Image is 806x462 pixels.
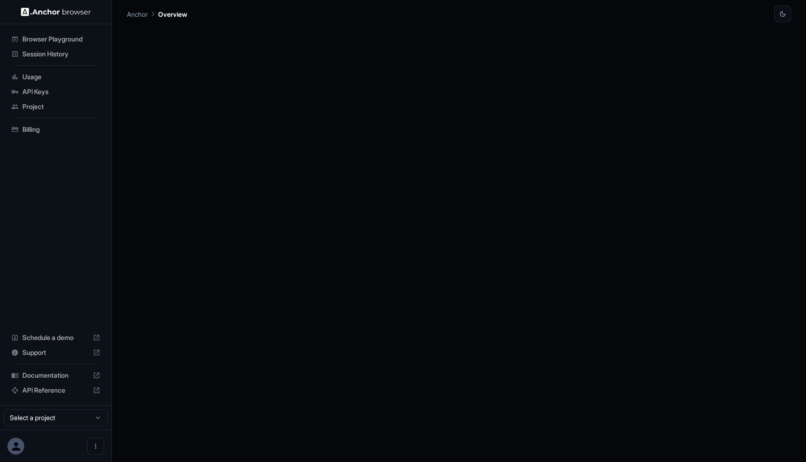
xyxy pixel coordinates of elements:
[22,125,100,134] span: Billing
[21,7,91,16] img: Anchor Logo
[22,102,100,111] span: Project
[127,9,187,19] nav: breadcrumb
[87,438,104,455] button: Open menu
[7,32,104,47] div: Browser Playground
[22,348,89,357] span: Support
[22,386,89,395] span: API Reference
[7,330,104,345] div: Schedule a demo
[7,99,104,114] div: Project
[127,9,148,19] p: Anchor
[22,34,100,44] span: Browser Playground
[22,72,100,82] span: Usage
[7,383,104,398] div: API Reference
[158,9,187,19] p: Overview
[22,87,100,96] span: API Keys
[7,84,104,99] div: API Keys
[7,345,104,360] div: Support
[22,49,100,59] span: Session History
[7,368,104,383] div: Documentation
[22,333,89,342] span: Schedule a demo
[7,69,104,84] div: Usage
[22,371,89,380] span: Documentation
[7,47,104,61] div: Session History
[7,122,104,137] div: Billing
